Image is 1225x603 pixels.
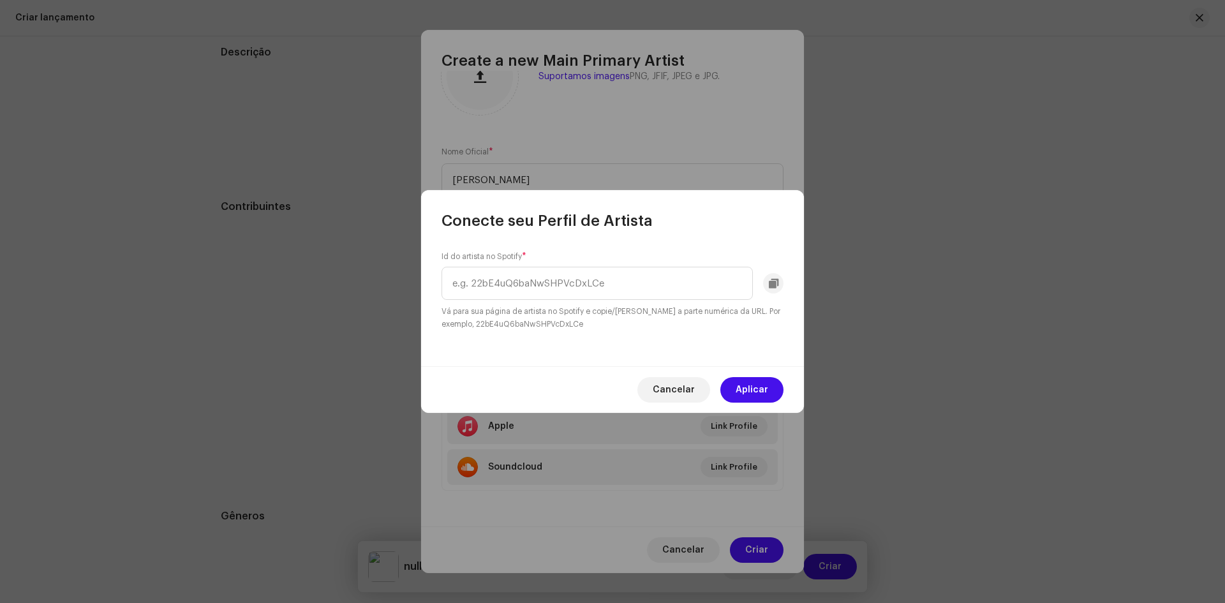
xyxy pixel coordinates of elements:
[442,251,526,262] label: Id do artista no Spotify
[736,377,768,403] span: Aplicar
[653,377,695,403] span: Cancelar
[442,267,753,300] input: e.g. 22bE4uQ6baNwSHPVcDxLCe
[637,377,710,403] button: Cancelar
[442,305,783,331] small: Vá para sua página de artista no Spotify e copie/[PERSON_NAME] a parte numérica da URL. Por exemp...
[442,211,653,231] span: Conecte seu Perfil de Artista
[720,377,783,403] button: Aplicar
